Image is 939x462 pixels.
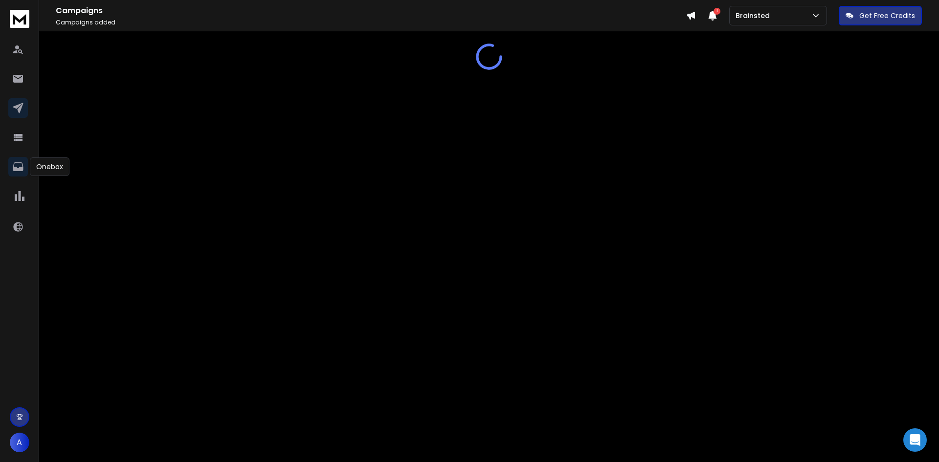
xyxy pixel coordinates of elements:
[30,157,69,176] div: Onebox
[56,5,686,17] h1: Campaigns
[714,8,720,15] span: 1
[10,10,29,28] img: logo
[10,433,29,452] button: A
[56,19,686,26] p: Campaigns added
[839,6,922,25] button: Get Free Credits
[736,11,774,21] p: Brainsted
[859,11,915,21] p: Get Free Credits
[903,428,927,452] div: Open Intercom Messenger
